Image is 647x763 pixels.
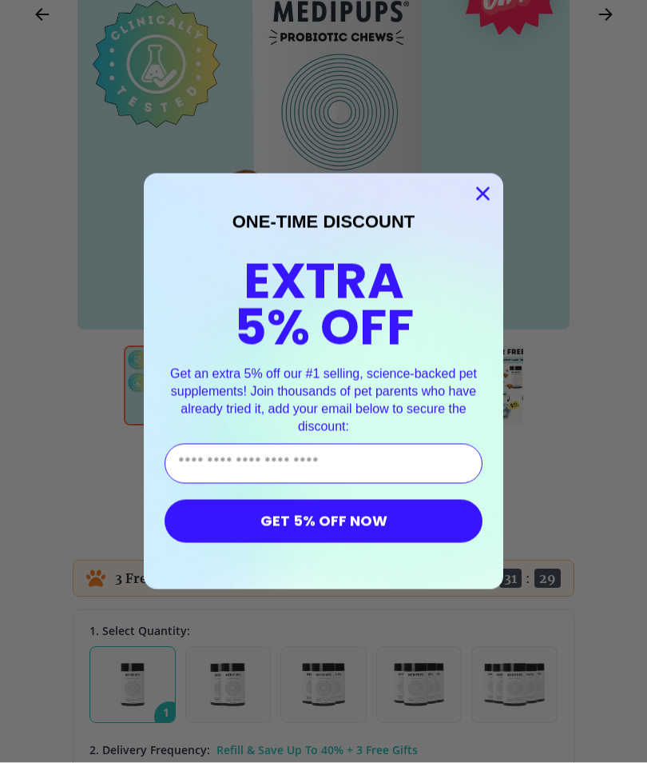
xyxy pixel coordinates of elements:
span: EXTRA [244,246,404,316]
span: ONE-TIME DISCOUNT [232,212,415,232]
span: Get an extra 5% off our #1 selling, science-backed pet supplements! Join thousands of pet parents... [170,367,477,433]
button: Close dialog [469,180,497,208]
button: GET 5% OFF NOW [165,500,482,543]
span: 5% OFF [234,293,414,362]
